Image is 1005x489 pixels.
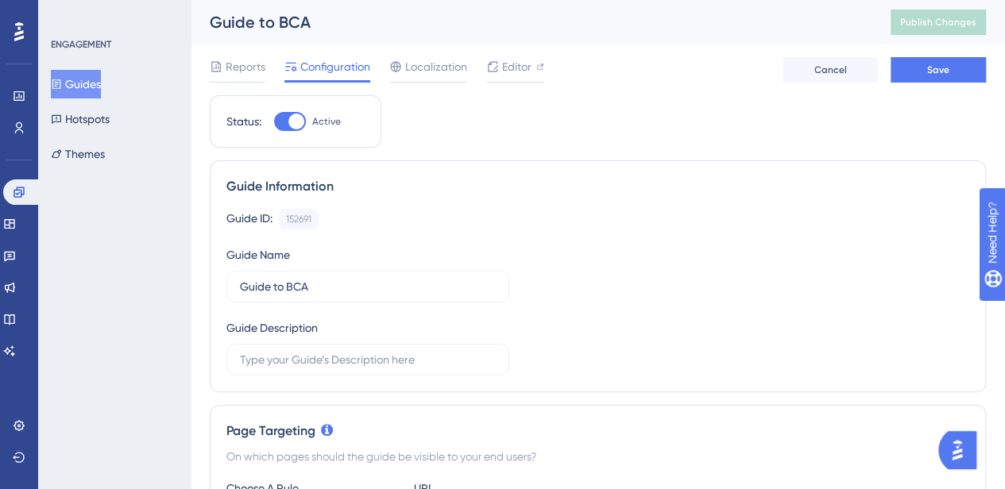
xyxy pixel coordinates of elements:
[226,209,273,229] div: Guide ID:
[51,70,101,98] button: Guides
[226,447,969,466] div: On which pages should the guide be visible to your end users?
[938,426,986,474] iframe: UserGuiding AI Assistant Launcher
[240,278,496,295] input: Type your Guide’s Name here
[37,4,99,23] span: Need Help?
[51,38,111,51] div: ENGAGEMENT
[900,16,976,29] span: Publish Changes
[927,64,949,76] span: Save
[226,245,290,264] div: Guide Name
[286,213,311,225] div: 152691
[814,64,847,76] span: Cancel
[502,57,531,76] span: Editor
[891,57,986,83] button: Save
[51,105,110,133] button: Hotspots
[226,177,969,196] div: Guide Information
[312,115,341,128] span: Active
[51,140,105,168] button: Themes
[240,351,496,368] input: Type your Guide’s Description here
[226,422,969,441] div: Page Targeting
[226,57,265,76] span: Reports
[891,10,986,35] button: Publish Changes
[405,57,467,76] span: Localization
[210,11,851,33] div: Guide to BCA
[226,318,318,337] div: Guide Description
[226,112,261,131] div: Status:
[783,57,878,83] button: Cancel
[300,57,370,76] span: Configuration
